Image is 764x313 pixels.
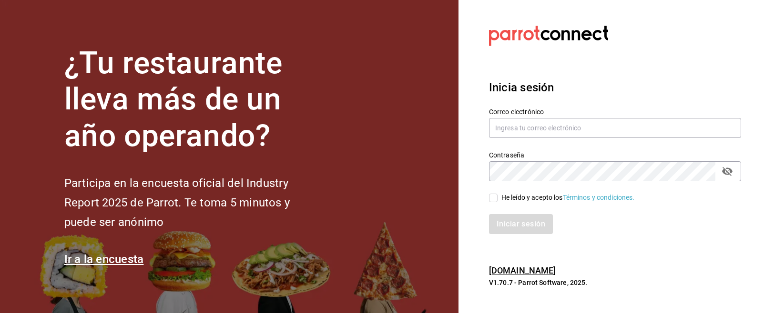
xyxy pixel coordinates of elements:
[489,118,741,138] input: Ingresa tu correo electrónico
[489,265,556,275] a: [DOMAIN_NAME]
[64,174,322,232] h2: Participa en la encuesta oficial del Industry Report 2025 de Parrot. Te toma 5 minutos y puede se...
[64,45,322,155] h1: ¿Tu restaurante lleva más de un año operando?
[501,193,635,203] div: He leído y acepto los
[489,79,741,96] h3: Inicia sesión
[563,194,635,201] a: Términos y condiciones.
[489,278,741,287] p: V1.70.7 - Parrot Software, 2025.
[489,151,741,158] label: Contraseña
[64,253,144,266] a: Ir a la encuesta
[719,163,735,179] button: passwordField
[489,108,741,115] label: Correo electrónico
